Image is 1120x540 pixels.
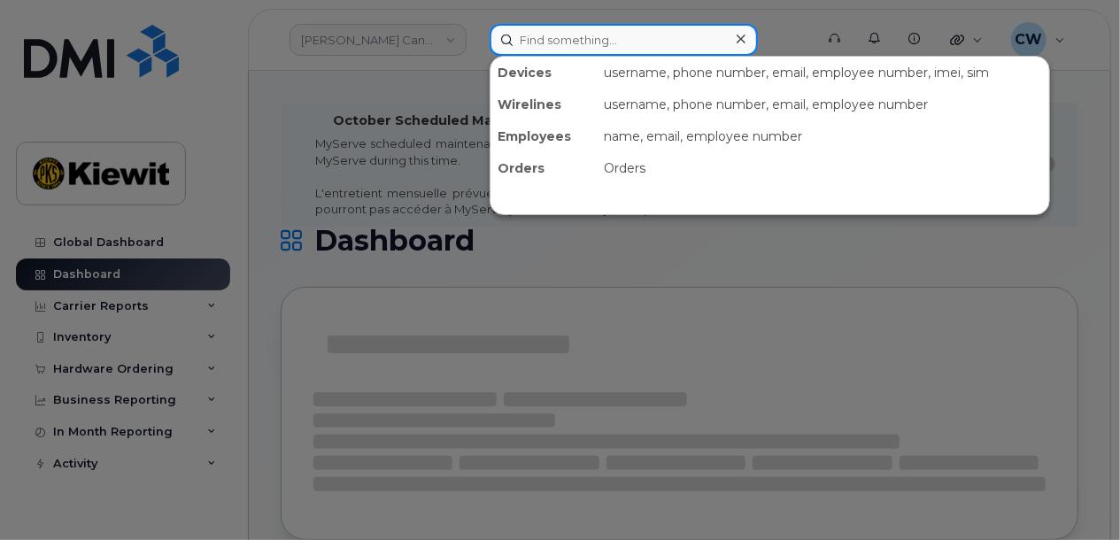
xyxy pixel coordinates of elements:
div: Employees [490,120,597,152]
div: Wirelines [490,89,597,120]
div: Orders [597,152,1049,184]
div: username, phone number, email, employee number [597,89,1049,120]
div: name, email, employee number [597,120,1049,152]
div: Devices [490,57,597,89]
div: username, phone number, email, employee number, imei, sim [597,57,1049,89]
div: Orders [490,152,597,184]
